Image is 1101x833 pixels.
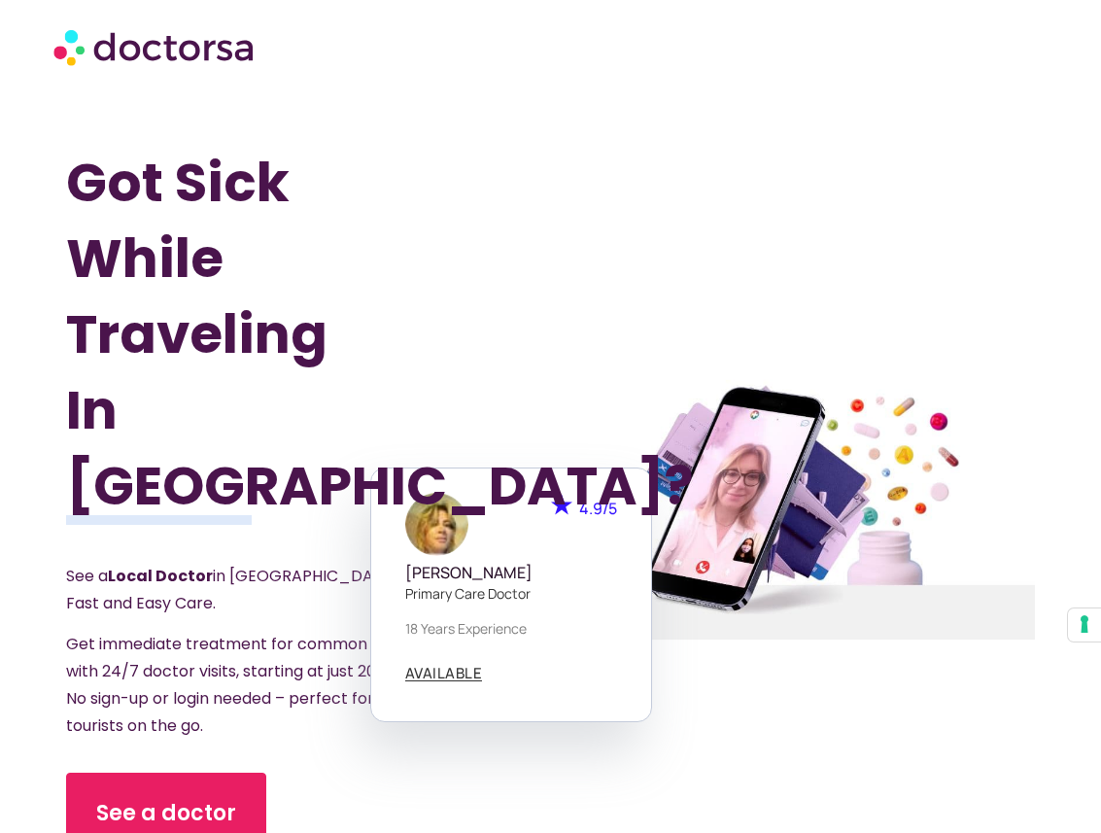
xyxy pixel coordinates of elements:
a: AVAILABLE [405,666,483,681]
span: AVAILABLE [405,666,483,680]
p: Primary care doctor [405,583,617,604]
h5: [PERSON_NAME] [405,564,617,582]
button: Your consent preferences for tracking technologies [1068,608,1101,642]
span: See a in [GEOGRAPHIC_DATA] – Fast and Easy Care. [66,565,414,614]
span: Get immediate treatment for common issues with 24/7 doctor visits, starting at just 20 Euro. No s... [66,633,417,737]
span: See a doctor [96,798,236,829]
strong: Local Doctor [108,565,213,587]
h1: Got Sick While Traveling In [GEOGRAPHIC_DATA]? [66,145,478,524]
p: 18 years experience [405,618,617,639]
